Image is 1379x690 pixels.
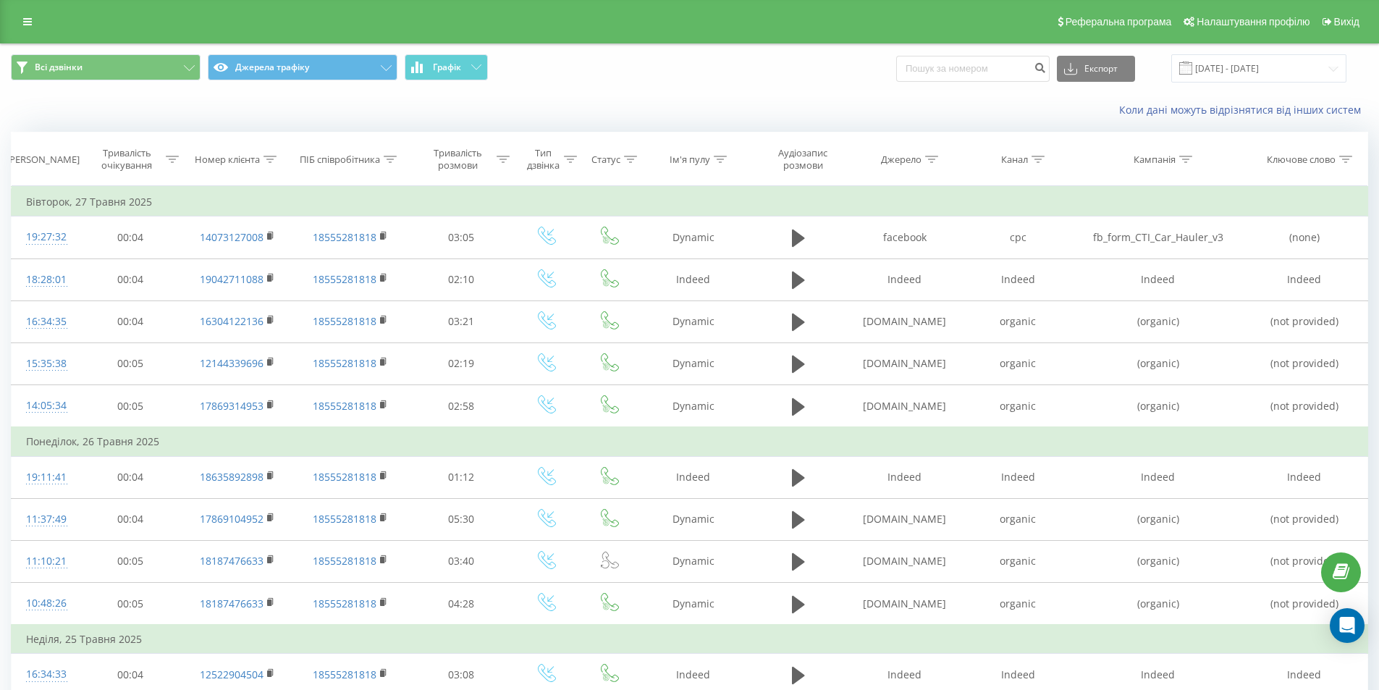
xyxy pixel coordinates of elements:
[1241,498,1367,540] td: (not provided)
[78,540,183,582] td: 00:05
[26,350,64,378] div: 15:35:38
[313,597,376,610] a: 18555281818
[1066,16,1172,28] span: Реферальна програма
[313,356,376,370] a: 18555281818
[26,392,64,420] div: 14:05:34
[35,62,83,73] span: Всі дзвінки
[26,223,64,251] div: 19:27:32
[409,385,514,428] td: 02:58
[961,216,1074,258] td: cpc
[848,540,961,582] td: [DOMAIN_NAME]
[405,54,488,80] button: Графік
[1241,300,1367,342] td: (not provided)
[1074,456,1241,498] td: Indeed
[409,258,514,300] td: 02:10
[1057,56,1135,82] button: Експорт
[409,300,514,342] td: 03:21
[1074,258,1241,300] td: Indeed
[761,147,845,172] div: Аудіозапис розмови
[1134,153,1176,166] div: Кампанія
[1074,216,1241,258] td: fb_form_CTI_Car_Hauler_v3
[961,258,1074,300] td: Indeed
[313,230,376,244] a: 18555281818
[26,266,64,294] div: 18:28:01
[639,385,748,428] td: Dynamic
[1241,216,1367,258] td: (none)
[1330,608,1365,643] div: Open Intercom Messenger
[11,54,201,80] button: Всі дзвінки
[78,385,183,428] td: 00:05
[961,583,1074,626] td: organic
[200,512,263,526] a: 17869104952
[896,56,1050,82] input: Пошук за номером
[313,554,376,568] a: 18555281818
[409,216,514,258] td: 03:05
[1074,540,1241,582] td: (organic)
[591,153,620,166] div: Статус
[639,342,748,384] td: Dynamic
[78,258,183,300] td: 00:04
[26,589,64,618] div: 10:48:26
[409,498,514,540] td: 05:30
[848,456,961,498] td: Indeed
[639,583,748,626] td: Dynamic
[1241,258,1367,300] td: Indeed
[26,308,64,336] div: 16:34:35
[848,583,961,626] td: [DOMAIN_NAME]
[639,498,748,540] td: Dynamic
[526,147,560,172] div: Тип дзвінка
[200,668,263,681] a: 12522904504
[1241,385,1367,428] td: (not provided)
[78,456,183,498] td: 00:04
[639,216,748,258] td: Dynamic
[1241,540,1367,582] td: (not provided)
[208,54,397,80] button: Джерела трафіку
[313,512,376,526] a: 18555281818
[200,272,263,286] a: 19042711088
[7,153,80,166] div: [PERSON_NAME]
[881,153,922,166] div: Джерело
[313,668,376,681] a: 18555281818
[961,456,1074,498] td: Indeed
[78,300,183,342] td: 00:04
[200,356,263,370] a: 12144339696
[639,456,748,498] td: Indeed
[639,300,748,342] td: Dynamic
[1074,498,1241,540] td: (organic)
[26,547,64,576] div: 11:10:21
[313,272,376,286] a: 18555281818
[1119,103,1368,117] a: Коли дані можуть відрізнятися вiд інших систем
[12,427,1368,456] td: Понеділок, 26 Травня 2025
[409,342,514,384] td: 02:19
[78,583,183,626] td: 00:05
[200,230,263,244] a: 14073127008
[1074,385,1241,428] td: (organic)
[1074,342,1241,384] td: (organic)
[1074,300,1241,342] td: (organic)
[1241,583,1367,626] td: (not provided)
[12,188,1368,216] td: Вівторок, 27 Травня 2025
[1197,16,1310,28] span: Налаштування профілю
[639,258,748,300] td: Indeed
[961,300,1074,342] td: organic
[78,342,183,384] td: 00:05
[961,342,1074,384] td: organic
[1334,16,1359,28] span: Вихід
[1074,583,1241,626] td: (organic)
[409,456,514,498] td: 01:12
[26,505,64,534] div: 11:37:49
[848,300,961,342] td: [DOMAIN_NAME]
[409,540,514,582] td: 03:40
[961,540,1074,582] td: organic
[1267,153,1336,166] div: Ключове слово
[200,597,263,610] a: 18187476633
[200,470,263,484] a: 18635892898
[91,147,163,172] div: Тривалість очікування
[313,470,376,484] a: 18555281818
[848,216,961,258] td: facebook
[848,385,961,428] td: [DOMAIN_NAME]
[848,498,961,540] td: [DOMAIN_NAME]
[670,153,710,166] div: Ім'я пулу
[639,540,748,582] td: Dynamic
[313,314,376,328] a: 18555281818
